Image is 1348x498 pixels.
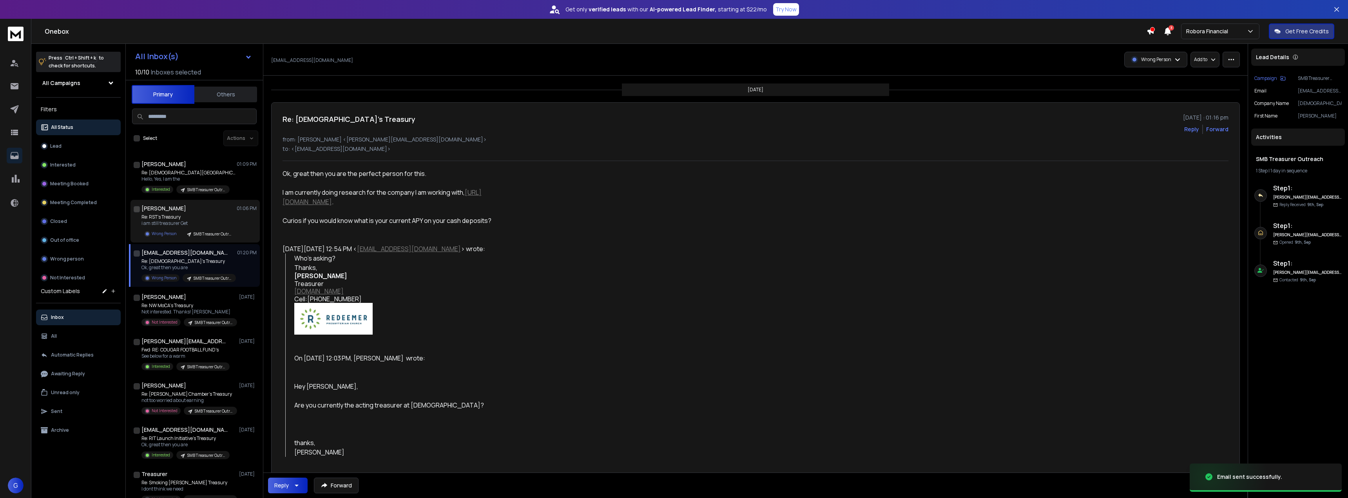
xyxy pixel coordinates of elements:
[8,478,24,493] button: G
[36,328,121,344] button: All
[143,135,157,141] label: Select
[1141,56,1171,63] p: Wrong Person
[271,57,353,63] p: [EMAIL_ADDRESS][DOMAIN_NAME]
[141,293,186,301] h1: [PERSON_NAME]
[51,124,73,130] p: All Status
[36,232,121,248] button: Out of office
[294,295,512,303] div: Cell:
[152,275,176,281] p: Wrong Person
[36,195,121,210] button: Meeting Completed
[141,353,230,359] p: See below for a warm
[589,5,626,13] strong: verified leads
[194,231,231,237] p: SMB Treasurer Outreach
[775,5,797,13] p: Try Now
[1169,25,1174,31] span: 3
[187,453,225,458] p: SMB Treasurer Outreach
[1273,183,1342,193] h6: Step 1 :
[1307,202,1323,207] span: 9th, Sep
[195,408,232,414] p: SMB Treasurer Outreach
[283,169,511,188] div: Ok, great then you are the perfect person for this.
[141,480,236,486] p: Re: Smoking [PERSON_NAME] Treasury
[268,478,308,493] button: Reply
[141,391,236,397] p: Re: [PERSON_NAME] Chamber's Treasury
[50,275,85,281] p: Not Interested
[1298,100,1342,107] p: [DEMOGRAPHIC_DATA]
[36,120,121,135] button: All Status
[51,352,94,358] p: Automatic Replies
[294,438,512,447] div: thanks,
[141,435,230,442] p: Re: RIT Launch Initiative's Treasury
[36,270,121,286] button: Not Interested
[1273,232,1342,238] h6: [PERSON_NAME][EMAIL_ADDRESS][DOMAIN_NAME]
[1273,221,1342,230] h6: Step 1 :
[1183,114,1228,121] p: [DATE] : 01:16 pm
[283,114,415,125] h1: Re: [DEMOGRAPHIC_DATA]'s Treasury
[51,389,80,396] p: Unread only
[239,471,257,477] p: [DATE]
[294,382,512,391] div: Hey [PERSON_NAME],
[141,486,236,492] p: I dont think we need
[141,347,230,353] p: Fwd: RE: COUGAR FOOTBALL FUND's
[1256,167,1268,174] span: 1 Step
[36,157,121,173] button: Interested
[283,244,511,254] div: [DATE][DATE] 12:54 PM < > wrote:
[50,237,79,243] p: Out of office
[41,287,80,295] h3: Custom Labels
[152,231,176,237] p: Wrong Person
[294,400,512,410] div: Are you currently the acting treasurer at [DEMOGRAPHIC_DATA]?
[151,67,201,77] h3: Inboxes selected
[307,295,362,303] span: [PHONE_NUMBER]
[239,382,257,389] p: [DATE]
[237,205,257,212] p: 01:06 PM
[45,27,1147,36] h1: Onebox
[1270,167,1307,174] span: 1 day in sequence
[357,244,461,253] a: [EMAIL_ADDRESS][DOMAIN_NAME]
[1206,125,1228,133] div: Forward
[1254,75,1286,81] button: Campaign
[1279,202,1323,208] p: Reply Received
[1254,100,1289,107] p: Company Name
[1254,113,1277,119] p: First Name
[36,138,121,154] button: Lead
[1254,75,1277,81] p: Campaign
[51,371,85,377] p: Awaiting Reply
[141,442,230,448] p: Ok, great then you are
[1298,75,1342,81] p: SMB Treasurer Outreach
[1298,88,1342,94] p: [EMAIL_ADDRESS][DOMAIN_NAME]
[50,218,67,225] p: Closed
[565,5,767,13] p: Get only with our starting at $22/mo
[773,3,799,16] button: Try Now
[36,310,121,325] button: Inbox
[285,254,511,457] div: Who’s asking?
[283,145,1228,153] p: to: <[EMAIL_ADDRESS][DOMAIN_NAME]>
[50,199,97,206] p: Meeting Completed
[50,256,84,262] p: Wrong person
[152,364,170,369] p: Interested
[1273,259,1342,268] h6: Step 1 :
[141,205,186,212] h1: [PERSON_NAME]
[294,287,344,295] a: [DOMAIN_NAME]
[1269,24,1334,39] button: Get Free Credits
[49,54,104,70] p: Press to check for shortcuts.
[42,79,80,87] h1: All Campaigns
[141,309,236,315] p: Not interested. Thanks! [PERSON_NAME]
[36,251,121,267] button: Wrong person
[239,294,257,300] p: [DATE]
[650,5,716,13] strong: AI-powered Lead Finder,
[36,422,121,438] button: Archive
[141,258,236,264] p: Re: [DEMOGRAPHIC_DATA]'s Treasury
[283,188,511,225] div: I am currently doing research for the company I am working with, . Curios if you would know what ...
[1256,53,1289,61] p: Lead Details
[36,347,121,363] button: Automatic Replies
[141,302,236,309] p: Re: NW MoCA's Treasury
[36,176,121,192] button: Meeting Booked
[194,86,257,103] button: Others
[294,303,373,335] img: AIorK4ylP4ytg560Y8uBiUyeCM4ixLBO02cVG6FroCCbx4ukNS-RPgLnl864Fvk2YYUa0R9m4zG-exg
[195,320,232,326] p: SMB Treasurer Outreach
[141,220,236,226] p: i am still treasurer Get
[1256,155,1340,163] h1: SMB Treasurer Outreach
[36,104,121,115] h3: Filters
[1254,88,1266,94] p: Email
[1217,473,1282,481] div: Email sent successfully.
